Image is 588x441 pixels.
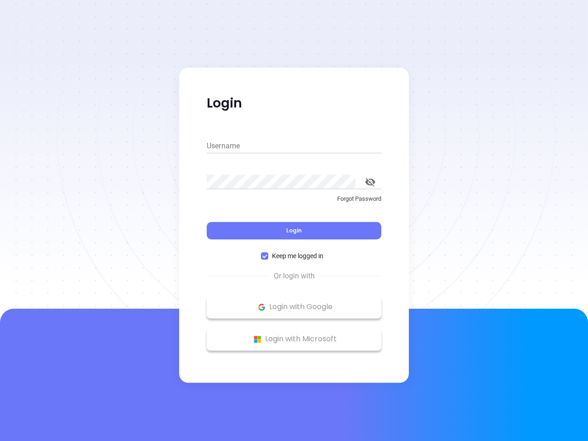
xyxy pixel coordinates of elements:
span: Login [286,226,302,234]
a: Forgot Password [207,194,381,211]
button: toggle password visibility [359,171,381,193]
span: Or login with [269,271,319,282]
button: Login [207,222,381,239]
button: Microsoft Logo Login with Microsoft [207,328,381,351]
button: Google Logo Login with Google [207,295,381,318]
span: Keep me logged in [268,251,327,261]
img: Google Logo [256,301,267,313]
p: Login with Microsoft [211,332,377,346]
p: Login with Google [211,300,377,314]
p: Login [207,95,381,112]
p: Forgot Password [207,194,381,204]
img: Microsoft Logo [252,334,263,345]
